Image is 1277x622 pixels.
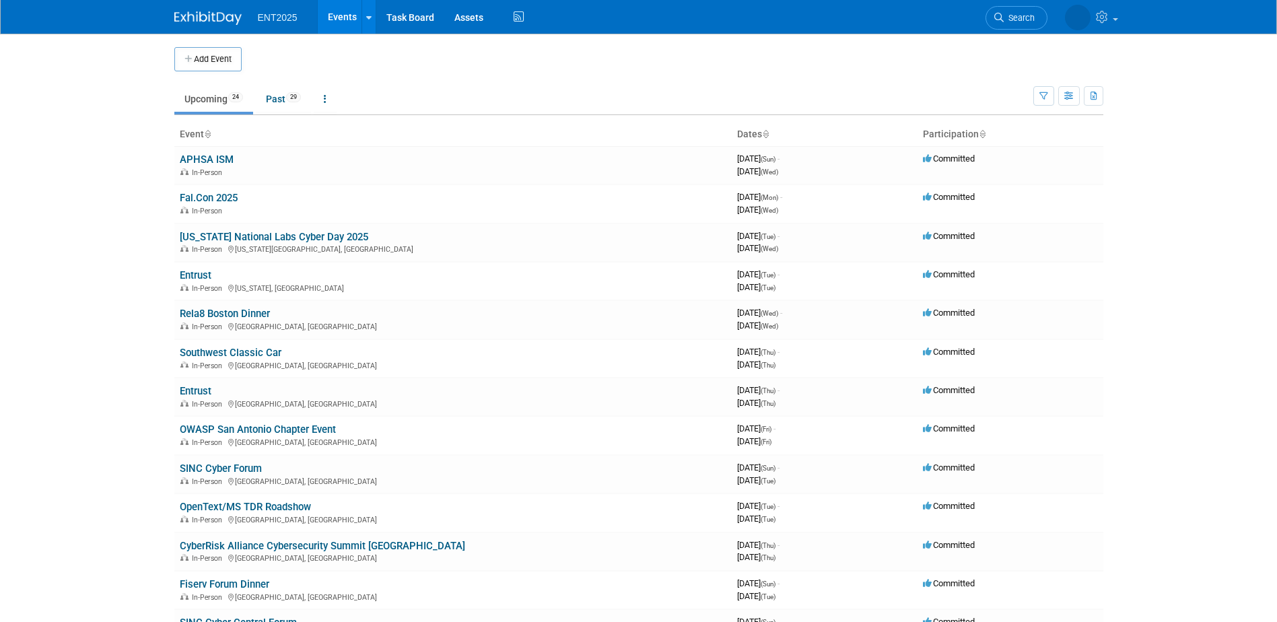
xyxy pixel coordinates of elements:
[737,347,780,357] span: [DATE]
[761,194,778,201] span: (Mon)
[761,233,775,240] span: (Tue)
[761,554,775,561] span: (Thu)
[923,462,975,473] span: Committed
[180,192,238,204] a: Fal.Con 2025
[180,168,188,175] img: In-Person Event
[180,320,726,331] div: [GEOGRAPHIC_DATA], [GEOGRAPHIC_DATA]
[762,129,769,139] a: Sort by Start Date
[761,464,775,472] span: (Sun)
[180,245,188,252] img: In-Person Event
[737,578,780,588] span: [DATE]
[192,477,226,486] span: In-Person
[737,359,775,370] span: [DATE]
[761,245,778,252] span: (Wed)
[761,425,771,433] span: (Fri)
[737,514,775,524] span: [DATE]
[737,308,782,318] span: [DATE]
[979,129,986,139] a: Sort by Participation Type
[780,192,782,202] span: -
[180,501,311,513] a: OpenText/MS TDR Roadshow
[923,347,975,357] span: Committed
[761,361,775,369] span: (Thu)
[180,398,726,409] div: [GEOGRAPHIC_DATA], [GEOGRAPHIC_DATA]
[180,591,726,602] div: [GEOGRAPHIC_DATA], [GEOGRAPHIC_DATA]
[778,347,780,357] span: -
[778,385,780,395] span: -
[761,387,775,394] span: (Thu)
[761,593,775,600] span: (Tue)
[737,166,778,176] span: [DATE]
[180,436,726,447] div: [GEOGRAPHIC_DATA], [GEOGRAPHIC_DATA]
[761,438,771,446] span: (Fri)
[180,385,211,397] a: Entrust
[737,231,780,241] span: [DATE]
[761,271,775,279] span: (Tue)
[180,423,336,436] a: OWASP San Antonio Chapter Event
[923,231,975,241] span: Committed
[737,462,780,473] span: [DATE]
[180,552,726,563] div: [GEOGRAPHIC_DATA], [GEOGRAPHIC_DATA]
[778,231,780,241] span: -
[778,153,780,164] span: -
[180,322,188,329] img: In-Person Event
[258,12,298,23] span: ENT2025
[778,462,780,473] span: -
[737,398,775,408] span: [DATE]
[986,6,1047,30] a: Search
[192,438,226,447] span: In-Person
[737,243,778,253] span: [DATE]
[192,361,226,370] span: In-Person
[737,552,775,562] span: [DATE]
[180,243,726,254] div: [US_STATE][GEOGRAPHIC_DATA], [GEOGRAPHIC_DATA]
[192,593,226,602] span: In-Person
[1065,5,1091,30] img: Rose Bodin
[180,308,270,320] a: Rela8 Boston Dinner
[761,503,775,510] span: (Tue)
[737,153,780,164] span: [DATE]
[737,385,780,395] span: [DATE]
[180,207,188,213] img: In-Person Event
[180,514,726,524] div: [GEOGRAPHIC_DATA], [GEOGRAPHIC_DATA]
[180,540,465,552] a: CyberRisk Alliance Cybersecurity Summit [GEOGRAPHIC_DATA]
[204,129,211,139] a: Sort by Event Name
[923,385,975,395] span: Committed
[192,284,226,293] span: In-Person
[737,269,780,279] span: [DATE]
[923,423,975,434] span: Committed
[773,423,775,434] span: -
[923,153,975,164] span: Committed
[737,282,775,292] span: [DATE]
[180,359,726,370] div: [GEOGRAPHIC_DATA], [GEOGRAPHIC_DATA]
[780,308,782,318] span: -
[180,554,188,561] img: In-Person Event
[174,47,242,71] button: Add Event
[761,516,775,523] span: (Tue)
[180,516,188,522] img: In-Person Event
[761,580,775,588] span: (Sun)
[732,123,918,146] th: Dates
[180,282,726,293] div: [US_STATE], [GEOGRAPHIC_DATA]
[761,322,778,330] span: (Wed)
[180,477,188,484] img: In-Person Event
[923,578,975,588] span: Committed
[778,578,780,588] span: -
[761,477,775,485] span: (Tue)
[761,155,775,163] span: (Sun)
[761,310,778,317] span: (Wed)
[180,269,211,281] a: Entrust
[180,438,188,445] img: In-Person Event
[737,205,778,215] span: [DATE]
[737,423,775,434] span: [DATE]
[1004,13,1035,23] span: Search
[174,123,732,146] th: Event
[761,349,775,356] span: (Thu)
[192,168,226,177] span: In-Person
[180,361,188,368] img: In-Person Event
[180,153,234,166] a: APHSA ISM
[180,231,368,243] a: [US_STATE] National Labs Cyber Day 2025
[761,542,775,549] span: (Thu)
[737,475,775,485] span: [DATE]
[192,245,226,254] span: In-Person
[228,92,243,102] span: 24
[761,400,775,407] span: (Thu)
